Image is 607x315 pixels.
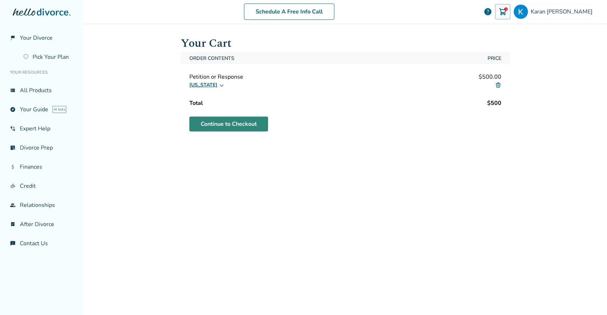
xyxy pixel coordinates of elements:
[6,120,78,137] a: phone_in_talkExpert Help
[189,73,243,81] span: Petition or Response
[10,241,16,246] span: chat_info
[488,55,501,62] div: Price
[181,35,510,52] h1: Your Cart
[495,82,501,88] img: Delete
[10,126,16,131] span: phone_in_talk
[6,178,78,194] a: finance_modeCredit
[484,7,492,16] a: help
[189,99,203,107] div: Total
[52,106,66,113] span: AI beta
[20,34,52,42] span: Your Divorce
[479,73,501,81] span: $500.00
[189,117,268,131] a: Continue to Checkout
[6,82,78,99] a: view_listAll Products
[10,35,16,41] span: flag_2
[10,107,16,112] span: explore
[6,216,78,232] a: bookmark_checkAfter Divorce
[10,145,16,151] span: list_alt_check
[6,101,78,118] a: exploreYour GuideAI beta
[10,164,16,170] span: attach_money
[6,140,78,156] a: list_alt_checkDivorce Prep
[572,281,607,315] iframe: Chat Widget
[189,81,224,89] button: [US_STATE]
[487,99,501,107] div: $ 500
[244,4,334,20] a: Schedule A Free Info Call
[6,65,78,79] li: Your Resources
[189,55,488,62] div: Order Contents
[504,7,508,11] div: 1
[531,8,595,16] span: Karan [PERSON_NAME]
[6,235,78,252] a: chat_infoContact Us
[10,88,16,93] span: view_list
[10,183,16,189] span: finance_mode
[514,5,528,19] img: Karan Bathla
[19,49,78,65] a: Pick Your Plan
[6,159,78,175] a: attach_moneyFinances
[10,221,16,227] span: bookmark_check
[6,30,78,46] a: flag_2Your Divorce
[10,202,16,208] span: group
[6,197,78,213] a: groupRelationships
[499,7,507,16] img: Cart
